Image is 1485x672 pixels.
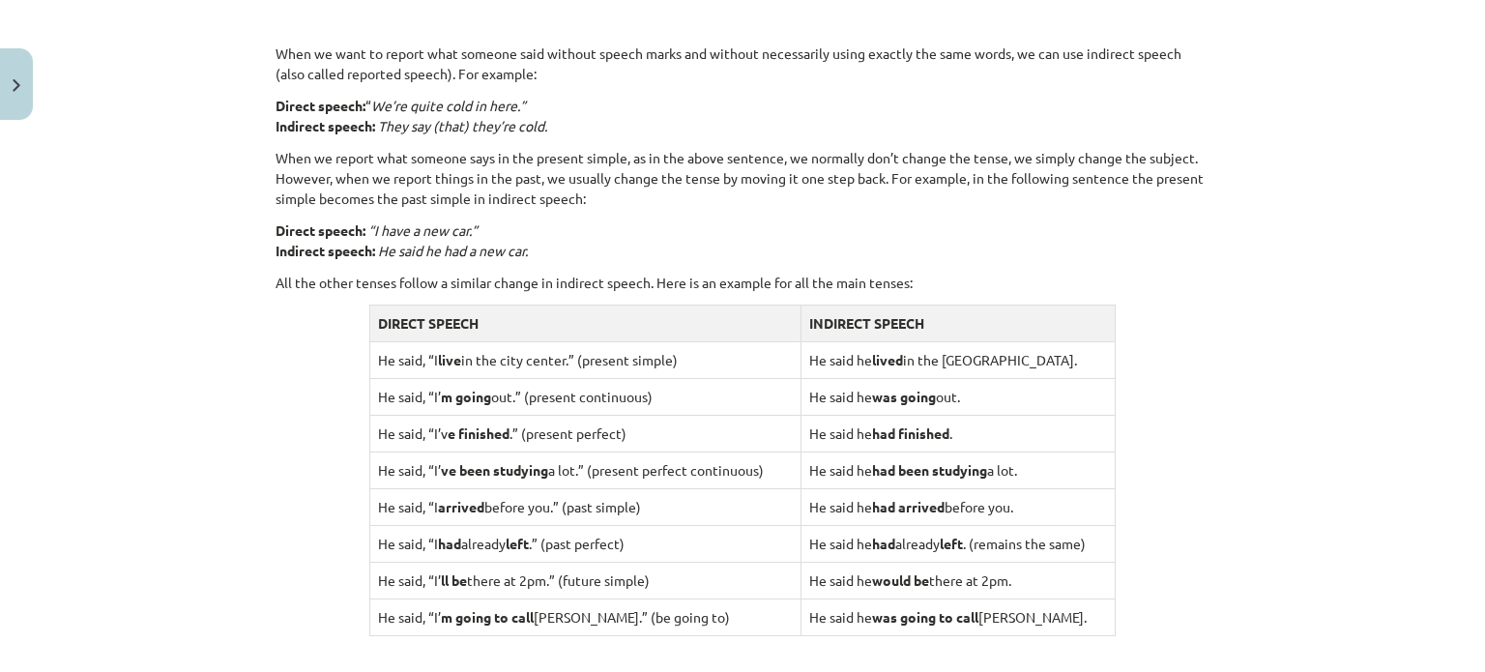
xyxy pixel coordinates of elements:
strong: m going to call [441,608,534,626]
img: icon-close-lesson-0947bae3869378f0d4975bcd49f059093ad1ed9edebbc8119c70593378902aed.svg [13,79,20,92]
strong: had finished [872,424,949,442]
strong: Indirect speech: [276,242,375,259]
td: He said he [PERSON_NAME]. [801,599,1116,635]
td: He said, “I’v .” (present perfect) [369,415,801,452]
strong: had been studying [872,461,987,479]
td: He said he . [801,415,1116,452]
strong: had [872,535,895,552]
p: When we want to report what someone said without speech marks and without necessarily using exact... [276,44,1209,84]
strong: left [940,535,963,552]
p: All the other tenses follow a similar change in indirect speech. Here is an example for all the m... [276,273,1209,293]
td: He said, “I’ out.” (present continuous) [369,378,801,415]
strong: would be [872,571,929,589]
strong: Direct speech: [276,221,365,239]
strong: ve been studying [441,461,548,479]
td: He said he there at 2pm. [801,562,1116,599]
strong: had arrived [872,498,945,515]
em: They say (that) they’re cold. [378,117,547,134]
em: “I have a new car.” [368,221,478,239]
strong: arrived [438,498,484,515]
strong: lived [872,351,903,368]
strong: live [438,351,461,368]
td: He said he out. [801,378,1116,415]
td: He said, “I in the city center.” (present simple) [369,341,801,378]
strong: Indirect speech: [276,117,375,134]
td: He said he before you. [801,488,1116,525]
td: He said he in the [GEOGRAPHIC_DATA]. [801,341,1116,378]
td: He said, “I before you.” (past simple) [369,488,801,525]
td: He said, “I’ there at 2pm.” (future simple) [369,562,801,599]
td: He said he already . (remains the same) [801,525,1116,562]
em: We’re quite cold in here.” [371,97,526,114]
td: He said, “I’ a lot.” (present perfect continuous) [369,452,801,488]
td: He said, “I already .” (past perfect) [369,525,801,562]
strong: m going [441,388,491,405]
td: INDIRECT SPEECH [801,305,1116,341]
strong: ll be [441,571,467,589]
strong: left [506,535,529,552]
td: He said, “I’ [PERSON_NAME].” (be going to) [369,599,801,635]
td: He said he a lot. [801,452,1116,488]
p: “ [276,96,1209,136]
strong: e finished [448,424,510,442]
td: DIRECT SPEECH [369,305,801,341]
strong: had [438,535,461,552]
strong: was going [872,388,936,405]
em: He said he had a new car. [378,242,528,259]
p: When we report what someone says in the present simple, as in the above sentence, we normally don... [276,148,1209,209]
strong: was going to call [872,608,978,626]
strong: Direct speech: [276,97,365,114]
